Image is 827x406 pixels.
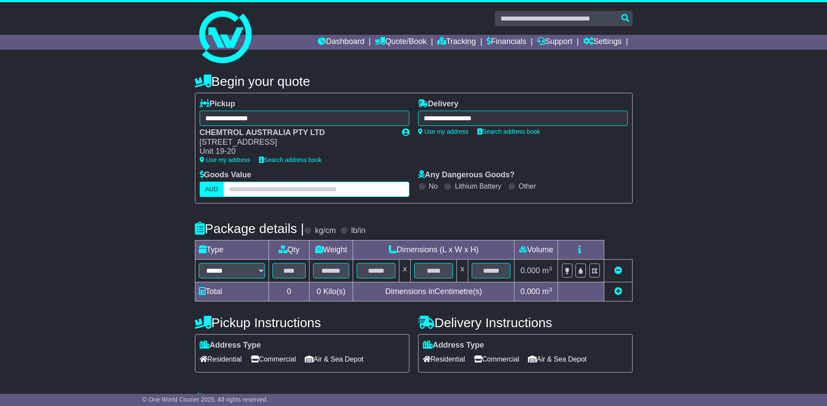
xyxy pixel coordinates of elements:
sup: 3 [549,286,552,293]
label: Delivery [418,99,459,109]
td: Dimensions in Centimetre(s) [353,282,514,301]
span: 0 [317,287,321,296]
span: m [542,287,552,296]
label: AUD [200,182,224,197]
span: Commercial [474,352,519,366]
td: Weight [309,240,353,260]
label: kg/cm [315,226,336,236]
span: Commercial [251,352,296,366]
td: Total [195,282,269,301]
a: Tracking [437,35,476,50]
a: Search address book [259,156,322,163]
td: Qty [269,240,309,260]
a: Remove this item [614,266,622,275]
a: Add new item [614,287,622,296]
sup: 3 [549,265,552,272]
label: Pickup [200,99,235,109]
h4: Begin your quote [195,74,633,88]
label: Address Type [423,341,484,350]
td: x [399,260,411,282]
span: Residential [423,352,465,366]
label: Any Dangerous Goods? [418,170,515,180]
h4: Delivery Instructions [418,315,633,330]
a: Use my address [418,128,469,135]
td: Type [195,240,269,260]
td: 0 [269,282,309,301]
a: Use my address [200,156,250,163]
a: Quote/Book [375,35,426,50]
div: CHEMTROL AUSTRALIA PTY LTD [200,128,393,138]
label: Address Type [200,341,261,350]
h4: Pickup Instructions [195,315,409,330]
a: Dashboard [318,35,364,50]
a: Financials [487,35,526,50]
h4: Package details | [195,221,304,236]
td: Volume [514,240,558,260]
label: Lithium Battery [455,182,501,190]
label: Goods Value [200,170,252,180]
span: Air & Sea Depot [528,352,587,366]
label: No [429,182,438,190]
span: 0.000 [521,287,540,296]
span: © One World Courier 2025. All rights reserved. [142,396,268,403]
td: Dimensions (L x W x H) [353,240,514,260]
span: Air & Sea Depot [305,352,364,366]
a: Settings [583,35,622,50]
span: Residential [200,352,242,366]
label: Other [519,182,536,190]
div: Unit 19-20 [200,147,393,156]
td: Kilo(s) [309,282,353,301]
span: 0.000 [521,266,540,275]
td: x [457,260,468,282]
div: [STREET_ADDRESS] [200,138,393,147]
label: lb/in [351,226,365,236]
a: Support [537,35,572,50]
span: m [542,266,552,275]
a: Search address book [477,128,540,135]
